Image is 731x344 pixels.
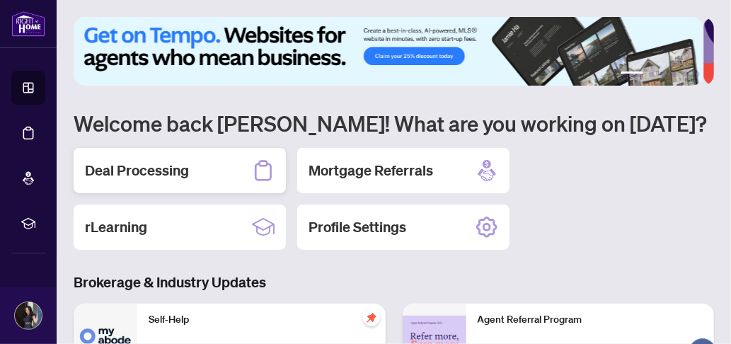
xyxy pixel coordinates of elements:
button: 4 [672,71,677,77]
p: Agent Referral Program [478,312,703,328]
p: Self-Help [149,312,374,328]
img: Profile Icon [15,302,42,329]
button: 2 [649,71,655,77]
button: Open asap [681,294,724,337]
h1: Welcome back [PERSON_NAME]! What are you working on [DATE]? [74,110,714,137]
button: 1 [621,71,643,77]
img: Slide 0 [74,17,703,86]
h2: rLearning [85,217,147,237]
h2: Deal Processing [85,161,189,180]
img: logo [11,11,45,37]
h2: Mortgage Referrals [309,161,433,180]
button: 5 [683,71,689,77]
h2: Profile Settings [309,217,406,237]
h3: Brokerage & Industry Updates [74,273,714,292]
span: pushpin [363,309,380,326]
button: 3 [660,71,666,77]
button: 6 [694,71,700,77]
